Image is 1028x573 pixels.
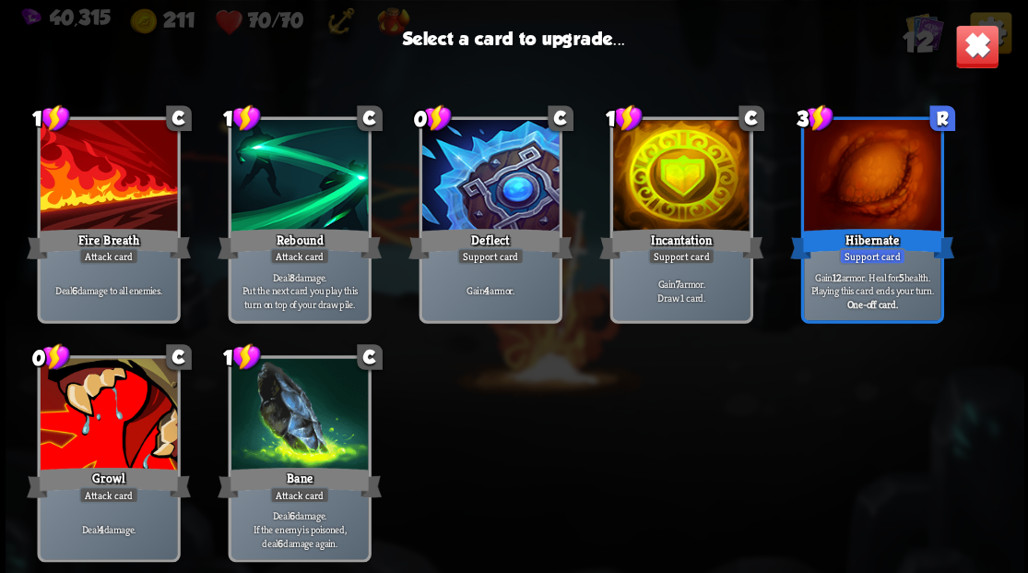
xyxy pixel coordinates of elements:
div: Support card [456,247,523,264]
div: Attack card [78,247,138,264]
b: 4 [484,283,490,297]
div: Deflect [408,225,573,262]
p: Gain armor. [425,283,555,297]
p: Deal damage. Put the next card you play this turn on top of your draw pile. [234,270,364,311]
div: Support card [838,247,904,264]
div: 1 [223,103,261,132]
b: 7 [675,277,679,291]
div: Growl [27,464,191,501]
p: Deal damage. If the enemy is poisoned, deal damage again. [234,508,364,549]
div: C [166,105,192,131]
div: Attack card [78,486,138,503]
div: C [357,105,383,131]
div: Support card [647,247,714,264]
div: 3 [796,103,833,132]
b: 5 [898,270,904,284]
p: Gain armor. Draw 1 card. [616,277,746,304]
b: 8 [289,270,294,284]
div: Fire Breath [27,225,191,262]
div: 1 [32,103,70,132]
div: 1 [223,342,261,371]
div: 0 [414,103,452,132]
div: C [739,105,764,131]
p: Deal damage to all enemies. [43,283,173,297]
p: Deal damage. [43,522,173,536]
b: 6 [278,536,283,550]
h3: Select a card to upgrade... [403,28,626,48]
div: C [357,344,383,370]
div: Hibernate [790,225,954,262]
p: Gain armor. Heal for health. Playing this card ends your turn. [807,270,937,297]
b: 6 [72,283,77,297]
img: Close_Button.png [954,24,998,68]
div: 0 [32,342,70,371]
div: Bane [218,464,382,501]
b: 4 [98,522,103,536]
div: R [929,105,955,131]
div: Attack card [269,486,329,503]
div: C [548,105,573,131]
div: Incantation [599,225,763,262]
div: 1 [605,103,643,132]
b: 12 [832,270,840,284]
div: Rebound [218,225,382,262]
div: Attack card [269,247,329,264]
b: 6 [289,508,294,522]
b: One-off card. [846,297,897,311]
div: C [166,344,192,370]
